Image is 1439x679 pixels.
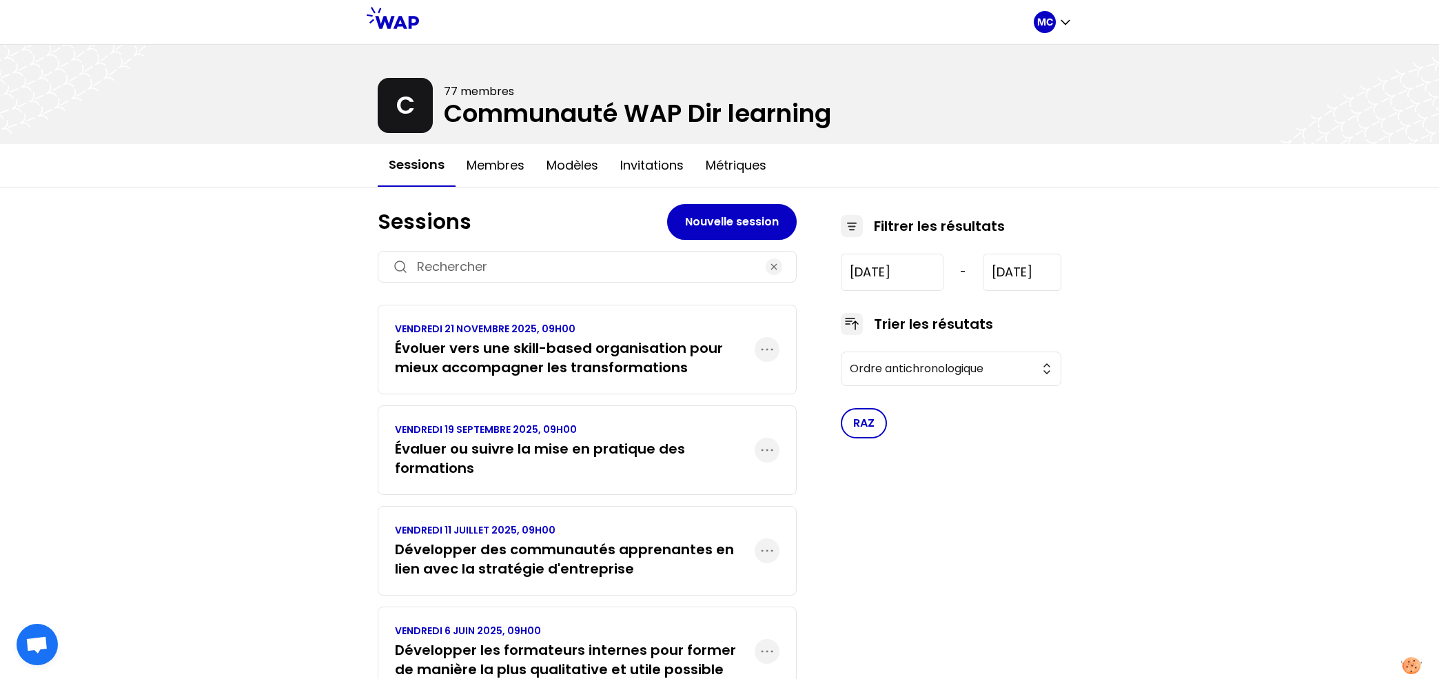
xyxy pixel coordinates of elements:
button: RAZ [841,408,887,438]
a: VENDREDI 11 JUILLET 2025, 09H00Développer des communautés apprenantes en lien avec la stratégie d... [395,523,755,578]
p: MC [1037,15,1053,29]
button: Ordre antichronologique [841,352,1061,386]
a: VENDREDI 6 JUIN 2025, 09H00Développer les formateurs internes pour former de manière la plus qual... [395,624,755,679]
a: VENDREDI 19 SEPTEMBRE 2025, 09H00Évaluer ou suivre la mise en pratique des formations [395,423,755,478]
input: YYYY-M-D [983,254,1061,291]
a: VENDREDI 21 NOVEMBRE 2025, 09H00Évoluer vers une skill-based organisation pour mieux accompagner ... [395,322,755,377]
button: Métriques [695,145,777,186]
h3: Évoluer vers une skill-based organisation pour mieux accompagner les transformations [395,338,755,377]
p: VENDREDI 11 JUILLET 2025, 09H00 [395,523,755,537]
p: VENDREDI 6 JUIN 2025, 09H00 [395,624,755,638]
button: Invitations [609,145,695,186]
p: VENDREDI 19 SEPTEMBRE 2025, 09H00 [395,423,755,436]
button: Membres [456,145,535,186]
span: Ordre antichronologique [850,361,1033,377]
p: VENDREDI 21 NOVEMBRE 2025, 09H00 [395,322,755,336]
h1: Sessions [378,210,667,234]
h3: Développer des communautés apprenantes en lien avec la stratégie d'entreprise [395,540,755,578]
button: Sessions [378,144,456,187]
button: Nouvelle session [667,204,797,240]
h3: Trier les résutats [874,314,993,334]
h3: Évaluer ou suivre la mise en pratique des formations [395,439,755,478]
h3: Développer les formateurs internes pour former de manière la plus qualitative et utile possible [395,640,755,679]
span: - [960,264,966,281]
input: Rechercher [417,257,757,276]
div: Ouvrir le chat [17,624,58,665]
h3: Filtrer les résultats [874,216,1005,236]
input: YYYY-M-D [841,254,943,291]
button: MC [1034,11,1072,33]
button: Modèles [535,145,609,186]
